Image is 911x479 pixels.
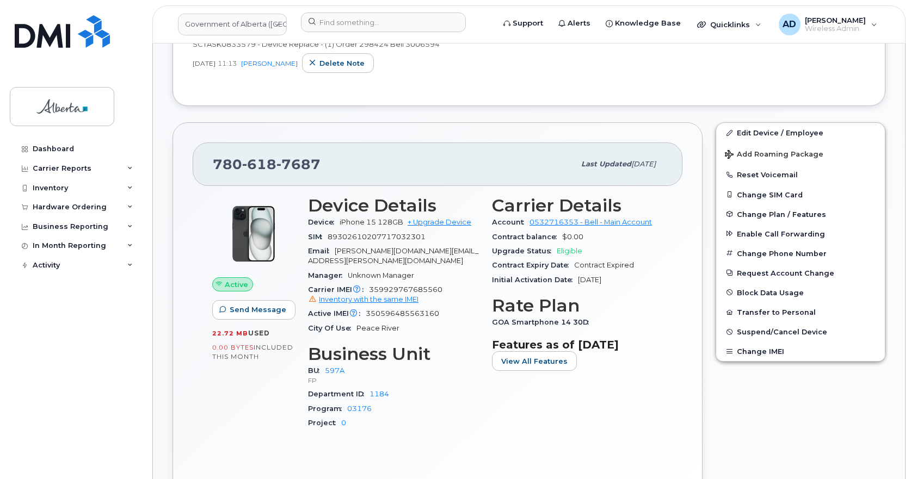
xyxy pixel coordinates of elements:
span: GOA Smartphone 14 30D [492,318,594,326]
h3: Carrier Details [492,196,663,215]
button: Send Message [212,300,296,320]
button: Change IMEI [716,341,885,361]
a: Inventory with the same IMEI [308,295,418,303]
a: + Upgrade Device [408,218,471,226]
span: SIM [308,233,328,241]
input: Find something... [301,13,466,32]
button: Change Plan / Features [716,204,885,224]
button: View All Features [492,351,577,371]
a: Knowledge Base [598,13,688,34]
span: Suspend/Cancel Device [737,328,827,336]
a: Government of Alberta (GOA) [178,14,287,35]
span: used [248,329,270,337]
button: Enable Call Forwarding [716,224,885,244]
span: 7687 [276,156,321,172]
span: Active [225,279,248,290]
span: Alerts [568,18,590,29]
span: SCTASK0833579 - Device Replace - (1) Order 298424 Bell 3006594 [193,40,440,48]
h3: Business Unit [308,344,479,364]
a: 1184 [370,390,389,398]
span: Peace River [356,324,399,332]
span: 89302610207717032301 [328,233,426,241]
span: Carrier IMEI [308,285,369,294]
span: 350596485563160 [366,309,439,318]
span: Eligible [557,247,582,255]
span: iPhone 15 128GB [340,218,403,226]
span: 359929767685560 [308,285,479,305]
span: Change Plan / Features [737,210,826,218]
button: Change Phone Number [716,244,885,263]
span: Add Roaming Package [725,150,823,160]
a: Support [496,13,551,34]
button: Transfer to Personal [716,302,885,322]
span: Delete note [319,58,365,69]
a: 03176 [347,405,372,413]
div: Arunajith Daylath [771,14,885,35]
span: Program [308,405,347,413]
button: Request Account Change [716,263,885,283]
span: [DATE] [631,160,656,168]
h3: Features as of [DATE] [492,338,663,351]
span: 780 [213,156,321,172]
span: City Of Use [308,324,356,332]
span: Active IMEI [308,309,366,318]
span: 11:13 [218,59,237,68]
span: 0.00 Bytes [212,344,254,351]
span: Device [308,218,340,226]
span: Contract Expired [574,261,634,269]
a: Alerts [551,13,598,34]
p: FP [308,376,479,385]
span: included this month [212,343,293,361]
span: View All Features [501,356,568,366]
img: iPhone_15_Black.png [221,201,286,266]
button: Change SIM Card [716,185,885,204]
button: Suspend/Cancel Device [716,322,885,341]
span: Contract Expiry Date [492,261,574,269]
span: Initial Activation Date [492,276,578,284]
span: 618 [242,156,276,172]
button: Delete note [302,53,374,73]
span: Account [492,218,530,226]
span: Enable Call Forwarding [737,229,825,238]
span: Email [308,247,335,255]
span: [DATE] [193,59,216,68]
span: AD [783,18,796,31]
h3: Rate Plan [492,296,663,315]
span: [DATE] [578,276,601,284]
span: Support [513,18,543,29]
span: [PERSON_NAME][DOMAIN_NAME][EMAIL_ADDRESS][PERSON_NAME][DOMAIN_NAME] [308,247,478,265]
a: 0 [341,419,346,427]
button: Add Roaming Package [716,142,885,165]
a: 0532716353 - Bell - Main Account [530,218,652,226]
span: Manager [308,271,348,279]
span: Upgrade Status [492,247,557,255]
div: Quicklinks [690,14,769,35]
span: Project [308,419,341,427]
span: Knowledge Base [615,18,681,29]
span: Inventory with the same IMEI [319,295,418,303]
span: 22.72 MB [212,329,248,337]
span: BU [308,366,325,375]
span: [PERSON_NAME] [805,16,866,24]
span: Unknown Manager [348,271,414,279]
span: Send Message [230,304,286,315]
span: Contract balance [492,233,562,241]
span: Wireless Admin [805,24,866,33]
span: $0.00 [562,233,583,241]
h3: Device Details [308,196,479,215]
a: [PERSON_NAME] [241,59,298,67]
button: Block Data Usage [716,283,885,302]
a: Edit Device / Employee [716,123,885,142]
span: Quicklinks [710,20,750,29]
span: Last updated [581,160,631,168]
button: Reset Voicemail [716,165,885,184]
span: Department ID [308,390,370,398]
a: 597A [325,366,344,375]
